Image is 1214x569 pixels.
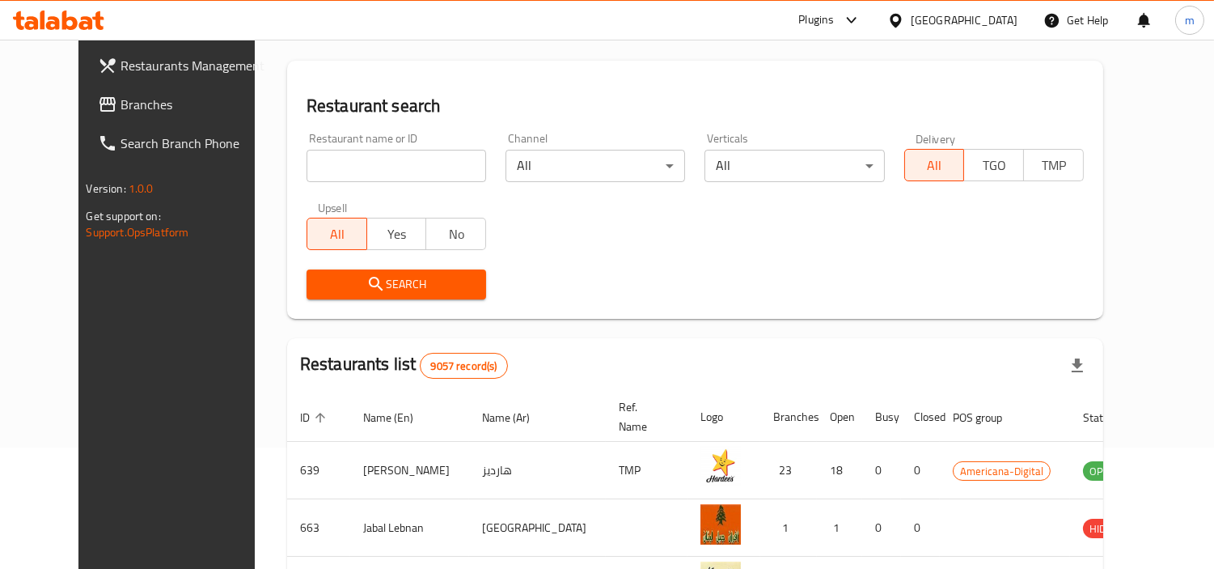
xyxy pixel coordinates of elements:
span: 9057 record(s) [421,359,506,374]
span: Status [1083,408,1136,427]
td: هارديز [469,442,606,499]
button: Search [307,270,486,299]
button: All [904,149,965,181]
a: Restaurants Management [85,46,281,85]
td: 23 [760,442,817,499]
td: 0 [862,499,901,557]
input: Search for restaurant name or ID.. [307,150,486,182]
span: m [1185,11,1195,29]
span: ID [300,408,331,427]
div: All [704,150,884,182]
span: HIDDEN [1083,520,1132,538]
td: 18 [817,442,862,499]
a: Support.OpsPlatform [87,222,189,243]
span: Ref. Name [619,397,668,436]
a: Branches [85,85,281,124]
button: Yes [366,218,427,250]
span: No [433,223,480,246]
td: [PERSON_NAME] [350,442,469,499]
a: Search Branch Phone [85,124,281,163]
td: 1 [760,499,817,557]
span: Restaurants Management [121,56,269,75]
span: Version: [87,178,126,199]
label: Upsell [318,202,348,213]
span: Name (En) [363,408,434,427]
td: TMP [606,442,687,499]
span: TMP [1030,154,1077,177]
div: OPEN [1083,461,1123,481]
div: Export file [1058,346,1097,385]
span: Yes [374,223,421,246]
div: [GEOGRAPHIC_DATA] [911,11,1017,29]
span: All [912,154,958,177]
span: Get support on: [87,206,161,227]
td: 663 [287,499,350,557]
span: 1.0.0 [129,178,154,199]
th: Open [817,393,862,442]
td: 1 [817,499,862,557]
div: All [505,150,685,182]
span: All [314,223,361,246]
span: OPEN [1083,462,1123,481]
td: 0 [901,499,940,557]
div: Total records count [420,353,507,379]
label: Delivery [916,133,956,144]
td: 0 [862,442,901,499]
button: No [425,218,486,250]
span: POS group [953,408,1023,427]
div: Plugins [798,11,834,30]
span: Name (Ar) [482,408,551,427]
img: Hardee's [700,447,741,487]
td: Jabal Lebnan [350,499,469,557]
td: 639 [287,442,350,499]
img: Jabal Lebnan [700,504,741,545]
th: Closed [901,393,940,442]
h2: Restaurant search [307,94,1084,118]
td: 0 [901,442,940,499]
h2: Restaurants list [300,352,508,379]
button: TGO [963,149,1024,181]
button: TMP [1023,149,1084,181]
span: Branches [121,95,269,114]
th: Busy [862,393,901,442]
th: Logo [687,393,760,442]
td: [GEOGRAPHIC_DATA] [469,499,606,557]
span: Americana-Digital [954,462,1050,481]
span: Search Branch Phone [121,134,269,153]
span: TGO [971,154,1017,177]
span: Search [319,274,473,295]
th: Branches [760,393,817,442]
div: HIDDEN [1083,519,1132,538]
button: All [307,218,367,250]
